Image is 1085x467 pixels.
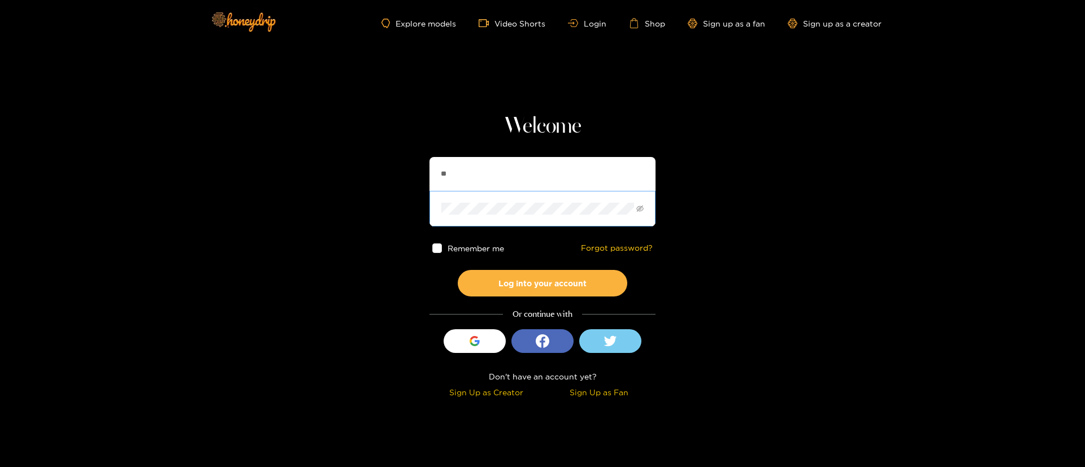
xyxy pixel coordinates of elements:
[629,18,665,28] a: Shop
[432,386,540,399] div: Sign Up as Creator
[581,243,653,253] a: Forgot password?
[458,270,627,296] button: Log into your account
[479,18,494,28] span: video-camera
[545,386,653,399] div: Sign Up as Fan
[429,308,656,321] div: Or continue with
[429,370,656,383] div: Don't have an account yet?
[429,113,656,140] h1: Welcome
[381,19,456,28] a: Explore models
[479,18,545,28] a: Video Shorts
[448,244,504,252] span: Remember me
[688,19,765,28] a: Sign up as a fan
[568,19,606,28] a: Login
[788,19,882,28] a: Sign up as a creator
[636,205,644,212] span: eye-invisible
